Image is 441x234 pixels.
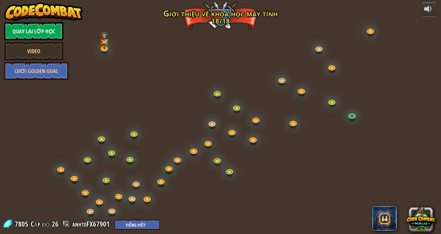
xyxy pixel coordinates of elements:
[406,204,435,233] button: CodeCombat Worlds on Roblox
[4,22,63,40] a: Quay lại Lớp Học
[372,206,397,231] span: CodeCombat AI HackStack
[31,219,50,229] span: Cấp độ
[15,219,30,229] span: 7805
[4,42,63,60] a: Video
[4,62,69,80] a: Chơi Golden Goal
[421,2,437,17] button: Tùy chỉnh âm lượng
[52,219,58,229] span: 26
[72,219,111,229] a: anhtdFX67901
[100,32,109,50] img: level-banner-multiplayer.png
[4,2,83,21] img: CodeCombat - Learn how to code by playing a game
